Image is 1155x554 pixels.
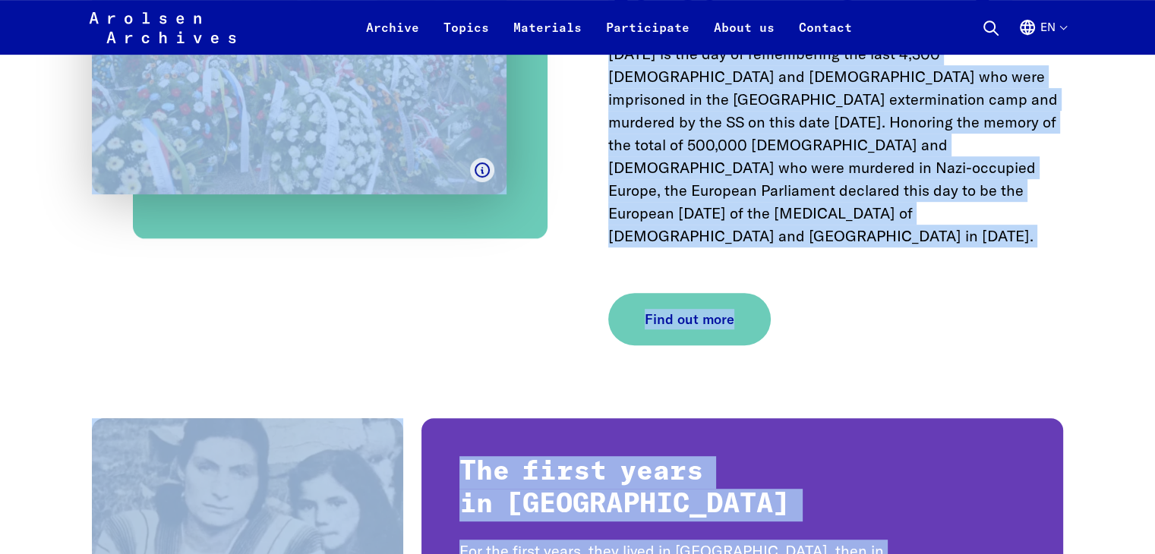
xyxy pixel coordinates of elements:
a: About us [702,18,787,55]
a: Archive [354,18,431,55]
span: Find out more [645,309,734,329]
p: [DATE] is the day of remembering the last 4,300 [DEMOGRAPHIC_DATA] and [DEMOGRAPHIC_DATA] who wer... [608,42,1064,247]
nav: Primary [354,9,864,46]
a: Contact [787,18,864,55]
button: Show caption [470,158,494,182]
a: Materials [501,18,594,55]
h2: The first years in [GEOGRAPHIC_DATA] [459,456,1025,521]
a: Participate [594,18,702,55]
a: Topics [431,18,501,55]
button: English, language selection [1018,18,1066,55]
a: Find out more [608,293,771,345]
